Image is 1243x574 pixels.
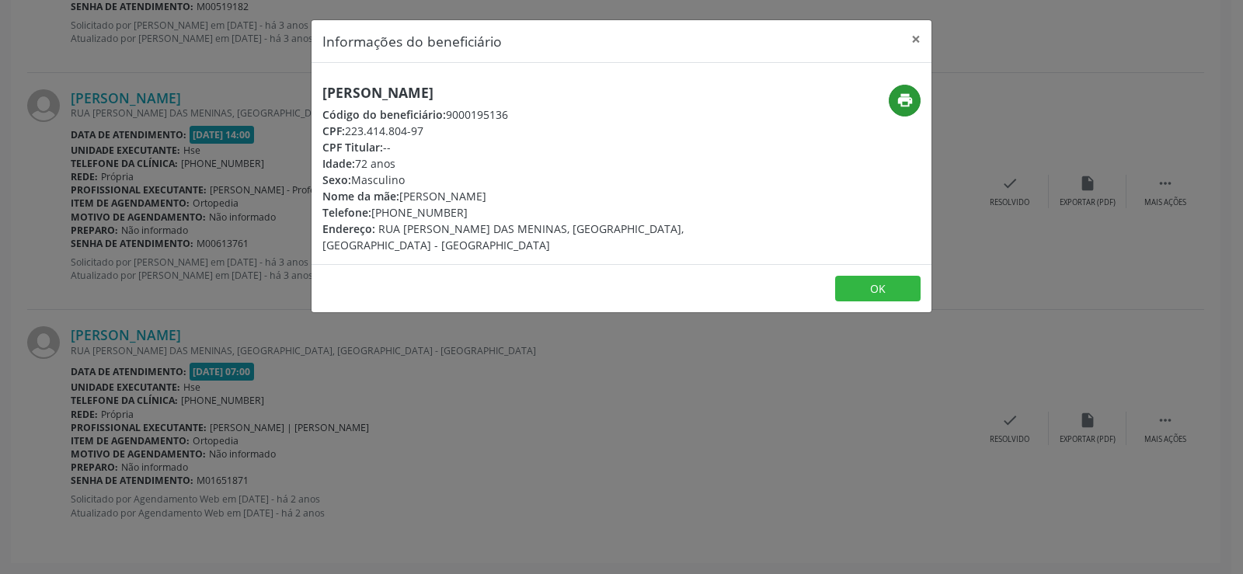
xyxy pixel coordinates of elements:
span: Código do beneficiário: [322,107,446,122]
div: 72 anos [322,155,714,172]
button: OK [835,276,921,302]
i: print [897,92,914,109]
button: Close [900,20,931,58]
span: CPF Titular: [322,140,383,155]
div: -- [322,139,714,155]
div: 9000195136 [322,106,714,123]
button: print [889,85,921,117]
span: Sexo: [322,172,351,187]
span: RUA [PERSON_NAME] DAS MENINAS, [GEOGRAPHIC_DATA], [GEOGRAPHIC_DATA] - [GEOGRAPHIC_DATA] [322,221,684,252]
div: [PHONE_NUMBER] [322,204,714,221]
span: Telefone: [322,205,371,220]
span: Nome da mãe: [322,189,399,204]
h5: Informações do beneficiário [322,31,502,51]
div: 223.414.804-97 [322,123,714,139]
span: Endereço: [322,221,375,236]
div: Masculino [322,172,714,188]
div: [PERSON_NAME] [322,188,714,204]
span: CPF: [322,123,345,138]
span: Idade: [322,156,355,171]
h5: [PERSON_NAME] [322,85,714,101]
